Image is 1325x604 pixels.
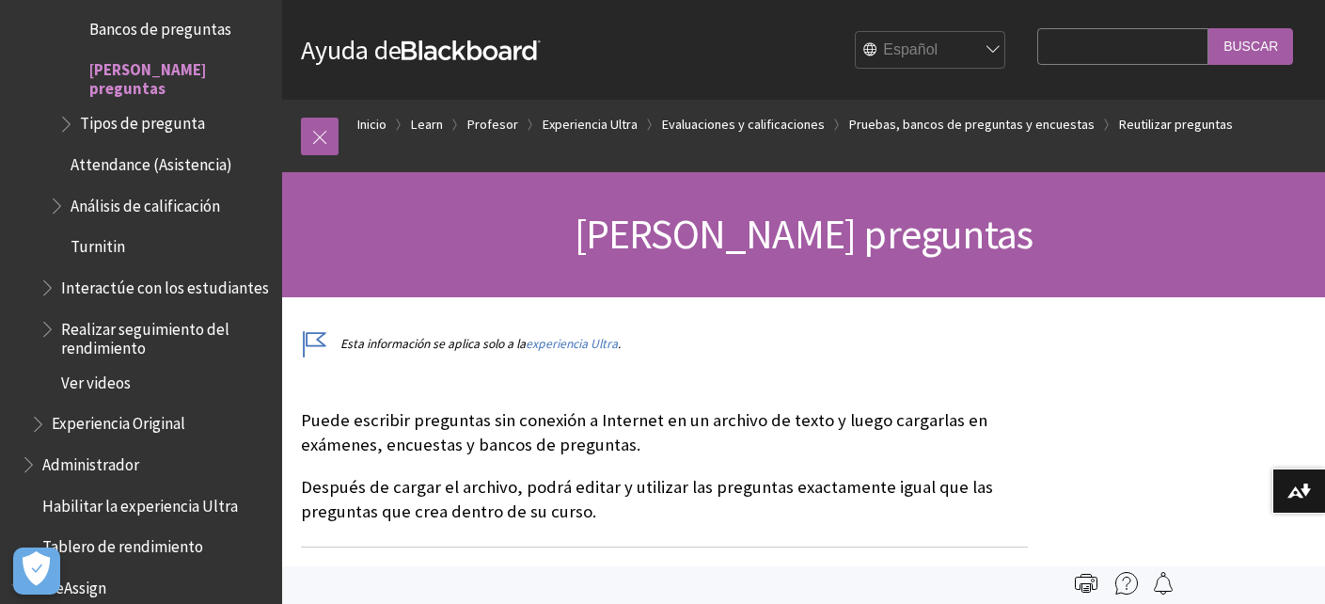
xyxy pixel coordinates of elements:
[849,113,1095,136] a: Pruebas, bancos de preguntas y encuestas
[1115,572,1138,595] img: More help
[80,108,205,134] span: Tipos de pregunta
[13,548,60,595] button: Abrir preferencias
[1075,572,1097,595] img: Print
[301,408,1028,457] p: Puede escribir preguntas sin conexión a Internet en un archivo de texto y luego cargarlas en exám...
[33,572,106,597] span: SafeAssign
[71,149,232,174] span: Attendance (Asistencia)
[1208,28,1293,65] input: Buscar
[526,336,618,352] a: experiencia Ultra
[1119,113,1233,136] a: Reutilizar preguntas
[662,113,825,136] a: Evaluaciones y calificaciones
[61,313,269,358] span: Realizar seguimiento del rendimiento
[402,40,541,60] strong: Blackboard
[357,113,386,136] a: Inicio
[89,13,231,39] span: Bancos de preguntas
[42,532,203,557] span: Tablero de rendimiento
[543,113,638,136] a: Experiencia Ultra
[42,449,139,474] span: Administrador
[61,272,269,297] span: Interactúe con los estudiantes
[856,32,1006,70] select: Site Language Selector
[411,113,443,136] a: Learn
[71,190,220,215] span: Análisis de calificación
[61,367,131,392] span: Ver videos
[89,54,269,98] span: [PERSON_NAME] preguntas
[301,475,1028,524] p: Después de cargar el archivo, podrá editar y utilizar las preguntas exactamente igual que las pre...
[467,113,518,136] a: Profesor
[42,490,238,516] span: Habilitar la experiencia Ultra
[71,231,125,257] span: Turnitin
[301,33,541,67] a: Ayuda deBlackboard
[575,208,1033,260] span: [PERSON_NAME] preguntas
[301,335,1028,353] p: Esta información se aplica solo a la .
[1152,572,1175,595] img: Follow this page
[52,408,185,434] span: Experiencia Original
